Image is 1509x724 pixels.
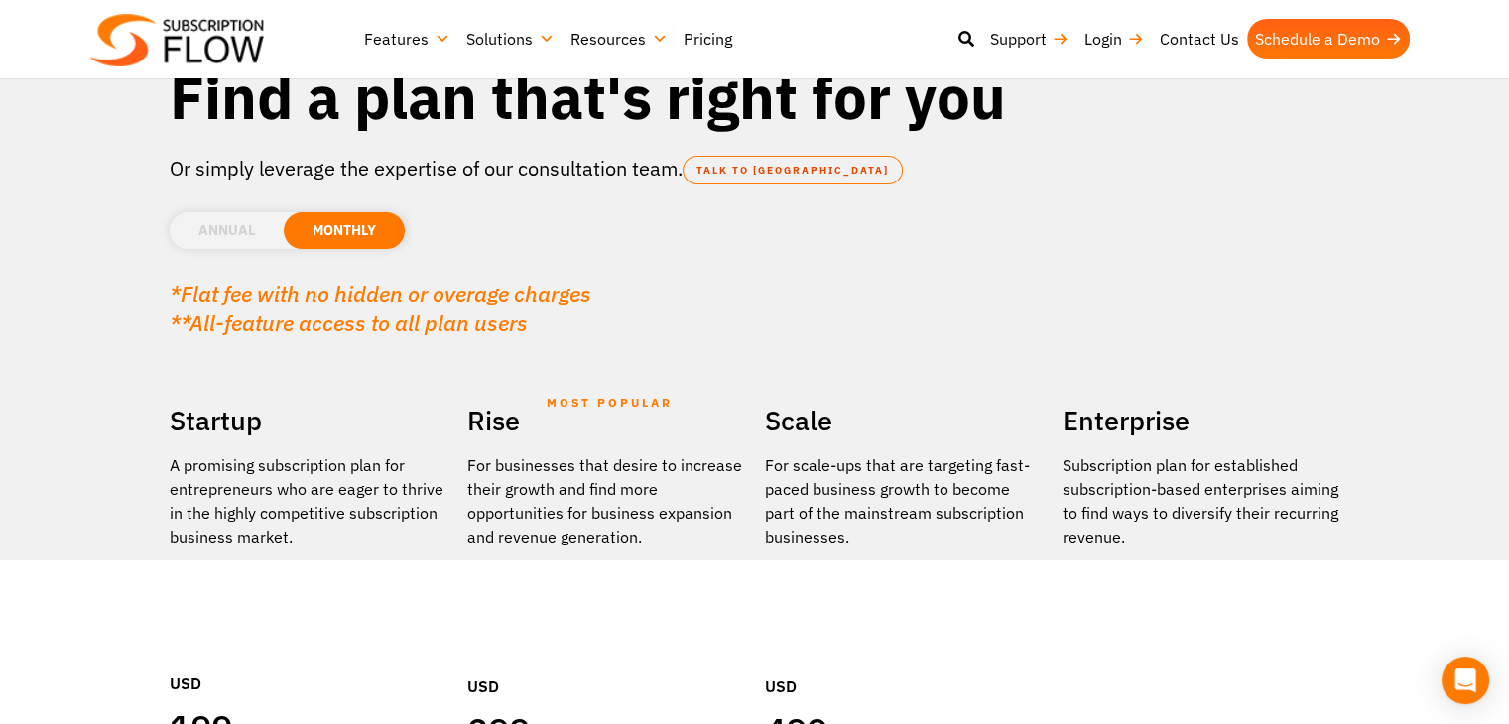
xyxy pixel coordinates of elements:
[356,19,458,59] a: Features
[1247,19,1410,59] a: Schedule a Demo
[170,612,447,705] div: USD
[284,212,405,249] li: MONTHLY
[170,398,447,443] h2: Startup
[467,615,745,708] div: USD
[90,14,264,66] img: Subscriptionflow
[170,60,1340,134] h1: Find a plan that's right for you
[676,19,740,59] a: Pricing
[170,279,591,307] em: *Flat fee with no hidden or overage charges
[1076,19,1152,59] a: Login
[1063,398,1340,443] h2: Enterprise
[563,19,676,59] a: Resources
[170,308,528,337] em: **All-feature access to all plan users
[170,212,284,249] li: ANNUAL
[765,453,1043,548] div: For scale-ups that are targeting fast-paced business growth to become part of the mainstream subs...
[683,156,903,184] a: TALK TO [GEOGRAPHIC_DATA]
[458,19,563,59] a: Solutions
[467,398,745,443] h2: Rise
[170,154,1340,183] p: Or simply leverage the expertise of our consultation team.
[170,453,447,548] p: A promising subscription plan for entrepreneurs who are eager to thrive in the highly competitive...
[467,453,745,548] div: For businesses that desire to increase their growth and find more opportunities for business expa...
[1063,453,1340,548] p: Subscription plan for established subscription-based enterprises aiming to find ways to diversify...
[1152,19,1247,59] a: Contact Us
[982,19,1076,59] a: Support
[547,380,673,425] span: MOST POPULAR
[765,615,1043,708] div: USD
[765,398,1043,443] h2: Scale
[1442,657,1489,704] div: Open Intercom Messenger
